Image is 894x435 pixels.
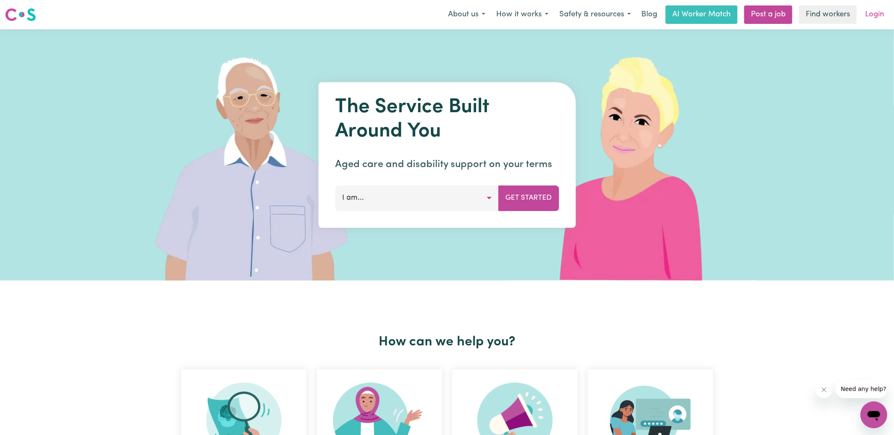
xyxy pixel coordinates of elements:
p: Aged care and disability support on your terms [335,157,559,172]
a: Blog [636,5,662,24]
a: Login [860,5,889,24]
button: I am... [335,185,499,211]
button: How it works [491,6,554,23]
h2: How can we help you? [176,334,718,350]
h1: The Service Built Around You [335,95,559,144]
a: Careseekers logo [5,5,36,24]
a: AI Worker Match [666,5,738,24]
img: Careseekers logo [5,7,36,22]
button: About us [443,6,491,23]
iframe: Close message [816,381,833,398]
iframe: Button to launch messaging window [861,402,887,428]
button: Get Started [498,185,559,211]
button: Safety & resources [554,6,636,23]
a: Post a job [744,5,792,24]
iframe: Message from company [836,380,887,398]
a: Find workers [799,5,857,24]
